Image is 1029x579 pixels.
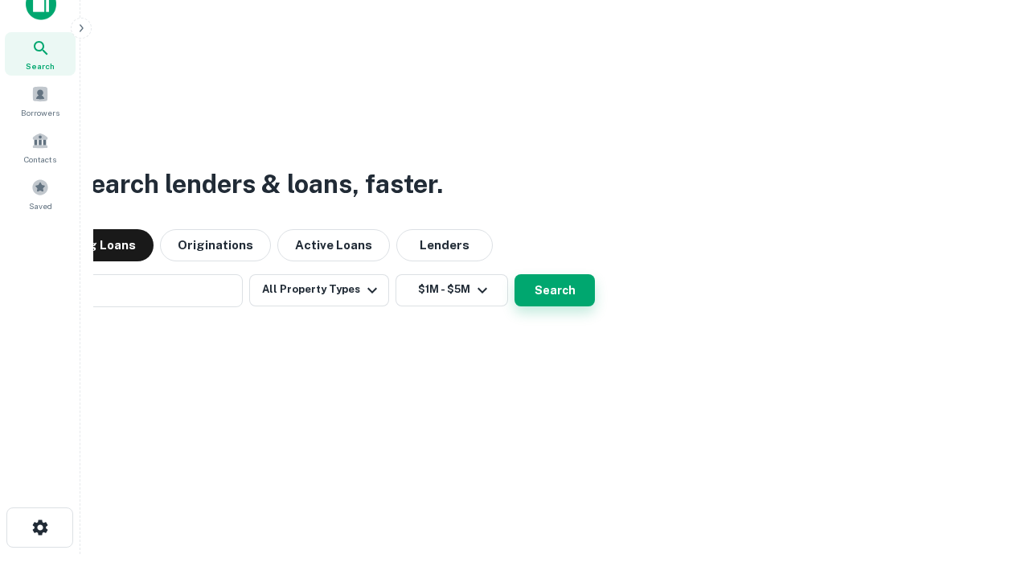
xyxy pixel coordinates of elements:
[396,229,493,261] button: Lenders
[5,125,76,169] a: Contacts
[5,32,76,76] a: Search
[5,172,76,216] a: Saved
[277,229,390,261] button: Active Loans
[160,229,271,261] button: Originations
[29,199,52,212] span: Saved
[26,60,55,72] span: Search
[24,153,56,166] span: Contacts
[21,106,59,119] span: Borrowers
[73,165,443,203] h3: Search lenders & loans, faster.
[249,274,389,306] button: All Property Types
[5,79,76,122] a: Borrowers
[514,274,595,306] button: Search
[396,274,508,306] button: $1M - $5M
[949,450,1029,528] iframe: Chat Widget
